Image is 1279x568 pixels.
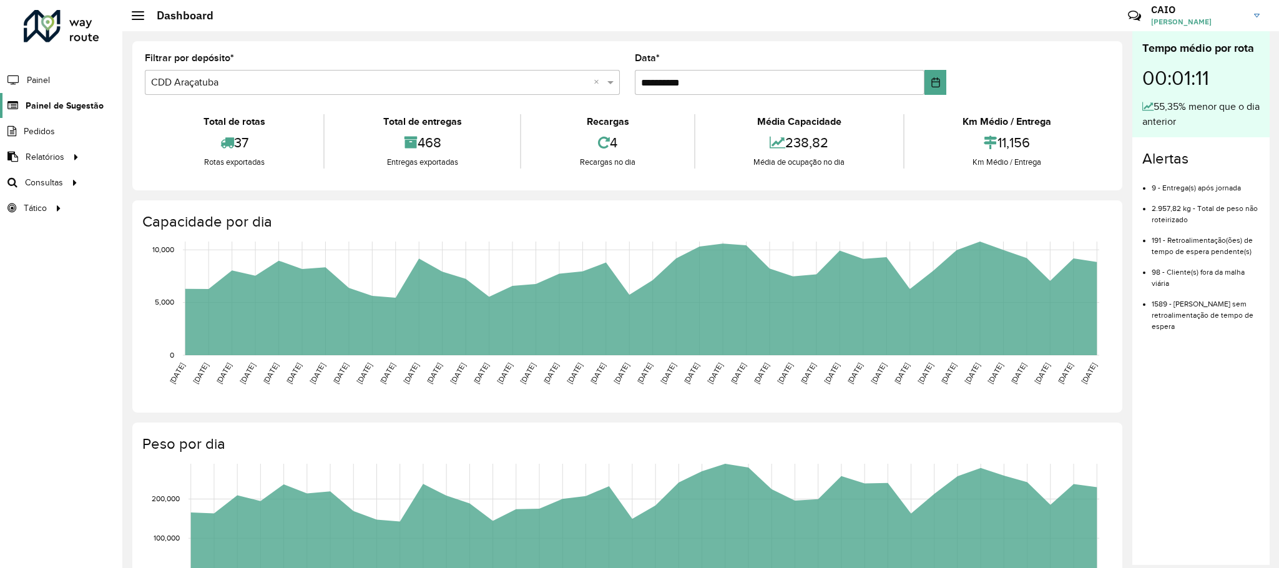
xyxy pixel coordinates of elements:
[152,245,174,253] text: 10,000
[870,361,888,385] text: [DATE]
[1152,225,1260,257] li: 191 - Retroalimentação(ões) de tempo de espera pendente(s)
[148,129,320,156] div: 37
[331,361,350,385] text: [DATE]
[1142,57,1260,99] div: 00:01:11
[285,361,303,385] text: [DATE]
[24,125,55,138] span: Pedidos
[1121,2,1148,29] a: Contato Rápido
[472,361,490,385] text: [DATE]
[1152,257,1260,289] li: 98 - Cliente(s) fora da malha viária
[698,129,900,156] div: 238,82
[1080,361,1098,385] text: [DATE]
[496,361,514,385] text: [DATE]
[1152,289,1260,332] li: 1589 - [PERSON_NAME] sem retroalimentação de tempo de espera
[262,361,280,385] text: [DATE]
[24,202,47,215] span: Tático
[963,361,981,385] text: [DATE]
[594,75,604,90] span: Clear all
[589,361,607,385] text: [DATE]
[26,99,104,112] span: Painel de Sugestão
[698,114,900,129] div: Média Capacidade
[846,361,864,385] text: [DATE]
[142,213,1110,231] h4: Capacidade por dia
[1151,4,1245,16] h3: CAIO
[698,156,900,169] div: Média de ocupação no dia
[566,361,584,385] text: [DATE]
[402,361,420,385] text: [DATE]
[215,361,233,385] text: [DATE]
[1151,16,1245,27] span: [PERSON_NAME]
[542,361,560,385] text: [DATE]
[524,114,690,129] div: Recargas
[1033,361,1051,385] text: [DATE]
[25,176,63,189] span: Consultas
[1152,193,1260,225] li: 2.957,82 kg - Total de peso não roteirizado
[155,298,174,306] text: 5,000
[519,361,537,385] text: [DATE]
[27,74,50,87] span: Painel
[752,361,770,385] text: [DATE]
[916,361,934,385] text: [DATE]
[328,129,517,156] div: 468
[706,361,724,385] text: [DATE]
[612,361,630,385] text: [DATE]
[142,435,1110,453] h4: Peso por dia
[425,361,443,385] text: [DATE]
[682,361,700,385] text: [DATE]
[729,361,747,385] text: [DATE]
[328,114,517,129] div: Total de entregas
[524,129,690,156] div: 4
[986,361,1004,385] text: [DATE]
[168,361,186,385] text: [DATE]
[908,129,1107,156] div: 11,156
[823,361,841,385] text: [DATE]
[1009,361,1027,385] text: [DATE]
[939,361,958,385] text: [DATE]
[1056,361,1074,385] text: [DATE]
[26,150,64,164] span: Relatórios
[355,361,373,385] text: [DATE]
[635,51,660,66] label: Data
[1142,99,1260,129] div: 55,35% menor que o dia anterior
[328,156,517,169] div: Entregas exportadas
[1142,40,1260,57] div: Tempo médio por rota
[378,361,396,385] text: [DATE]
[192,361,210,385] text: [DATE]
[238,361,257,385] text: [DATE]
[1152,173,1260,193] li: 9 - Entrega(s) após jornada
[908,114,1107,129] div: Km Médio / Entrega
[893,361,911,385] text: [DATE]
[524,156,690,169] div: Recargas no dia
[635,361,654,385] text: [DATE]
[659,361,677,385] text: [DATE]
[154,534,180,542] text: 100,000
[308,361,326,385] text: [DATE]
[799,361,817,385] text: [DATE]
[924,70,946,95] button: Choose Date
[170,351,174,359] text: 0
[1142,150,1260,168] h4: Alertas
[776,361,794,385] text: [DATE]
[148,114,320,129] div: Total de rotas
[148,156,320,169] div: Rotas exportadas
[145,51,234,66] label: Filtrar por depósito
[449,361,467,385] text: [DATE]
[908,156,1107,169] div: Km Médio / Entrega
[152,495,180,503] text: 200,000
[144,9,213,22] h2: Dashboard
